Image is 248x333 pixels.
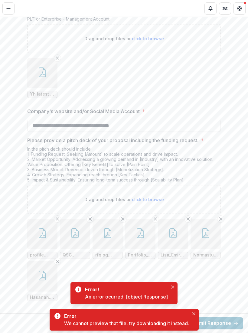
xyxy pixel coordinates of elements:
[30,253,55,258] span: profile [PERSON_NAME].pdf
[95,253,120,258] span: rfq pg 2.pdf
[85,293,168,300] div: An error ocurred: [object Response]
[152,215,159,223] button: Remove File
[84,35,164,42] p: Drag and drop files or
[27,219,57,259] div: Remove Fileprofile [PERSON_NAME].pdf
[132,36,164,41] span: click to browse
[125,219,155,259] div: Remove FilePortfolio_Alya-1.pdf
[191,219,221,259] div: Remove FileNormastura_Portfolio.pdf
[60,219,90,259] div: Remove FileQSC Outreach Services Sdn Bhd.pdf
[27,261,57,301] div: Remove FileHasanah.pdf(4).pdf
[54,258,61,265] button: Remove File
[219,2,231,15] button: Partners
[27,108,140,115] p: Company's website and/or Social Media Account
[161,253,185,258] span: Lisa_Emir_Portfolio.pdf
[193,253,218,258] span: Normastura_Portfolio.pdf
[185,317,243,329] button: Submit Response
[27,137,198,144] p: Please provide a pitch deck of your proposal including the funding request.
[217,215,224,223] button: Remove File
[63,253,87,258] span: QSC Outreach Services Sdn Bhd.pdf
[2,2,15,15] button: Toggle Menu
[64,312,187,320] div: Error
[27,11,221,24] div: Sdn Bhd - Audited Account PLT or Enterprise - Management Account
[93,219,123,259] div: Remove Filerfq pg 2.pdf
[169,283,176,291] button: Close
[84,196,164,203] p: Drag and drop files or
[86,215,94,223] button: Remove File
[54,54,61,62] button: Remove File
[30,92,55,97] span: Yh latest 2 years management account.pdf
[85,286,165,293] div: Error!
[190,310,197,317] button: Close
[233,2,246,15] button: Get Help
[27,146,221,185] div: In the pitch deck should include: 1. Funding Request: Seeking [Amount] to scale operations and dr...
[158,219,188,259] div: Remove FileLisa_Emir_Portfolio.pdf
[27,58,57,98] div: Remove FileYh latest 2 years management account.pdf
[30,295,55,300] span: Hasanah.pdf(4).pdf
[119,215,126,223] button: Remove File
[54,215,61,223] button: Remove File
[204,2,217,15] button: Notifications
[64,320,189,327] div: We cannot preview that file, try downloading it instead.
[128,253,153,258] span: Portfolio_Alya-1.pdf
[184,215,192,223] button: Remove File
[132,197,164,202] span: click to browse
